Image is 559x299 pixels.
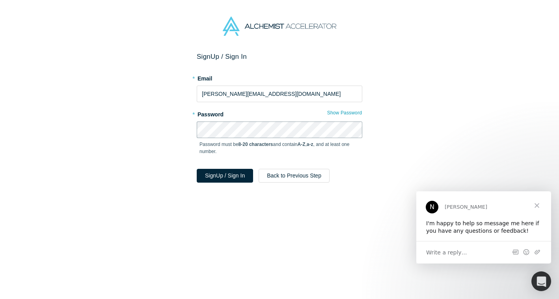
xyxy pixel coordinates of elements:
h2: Sign Up / Sign In [197,52,362,61]
img: Alchemist Accelerator Logo [223,17,336,36]
button: Show Password [327,108,362,118]
label: Email [197,72,362,83]
strong: a-z [307,142,313,147]
p: Password must be and contain , , and at least one number. [199,141,360,155]
button: SignUp / Sign In [197,169,253,183]
strong: A-Z [298,142,306,147]
button: Back to Previous Step [259,169,330,183]
iframe: Intercom live chat message [416,191,551,263]
label: Password [197,108,362,119]
strong: 8-20 characters [239,142,273,147]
